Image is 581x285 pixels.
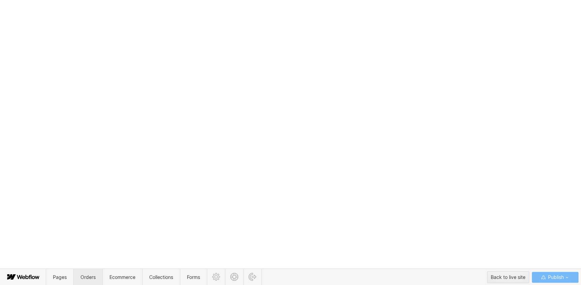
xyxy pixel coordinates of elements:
div: Back to live site [491,272,525,282]
span: Ecommerce [109,274,135,280]
span: Orders [80,274,96,280]
span: Forms [187,274,200,280]
button: Back to live site [487,271,529,283]
span: Text us [3,16,21,23]
span: Collections [149,274,173,280]
span: Pages [53,274,67,280]
button: Publish [532,272,578,283]
span: Publish [546,272,563,282]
